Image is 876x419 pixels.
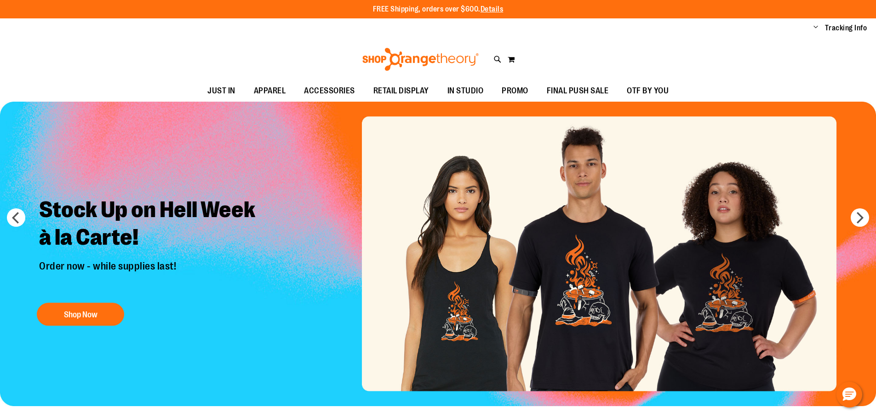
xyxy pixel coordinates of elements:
span: FINAL PUSH SALE [547,80,609,101]
h2: Stock Up on Hell Week à la Carte! [32,189,272,260]
a: OTF BY YOU [618,80,678,102]
button: Account menu [813,23,818,33]
a: IN STUDIO [438,80,493,102]
a: PROMO [492,80,538,102]
img: Shop Orangetheory [361,48,480,71]
span: JUST IN [207,80,235,101]
button: Hello, have a question? Let’s chat. [836,382,862,408]
span: ACCESSORIES [304,80,355,101]
p: Order now - while supplies last! [32,260,272,293]
span: PROMO [502,80,528,101]
span: RETAIL DISPLAY [373,80,429,101]
a: RETAIL DISPLAY [364,80,438,102]
button: prev [7,208,25,227]
button: next [851,208,869,227]
span: OTF BY YOU [627,80,669,101]
a: APPAREL [245,80,295,102]
span: IN STUDIO [447,80,484,101]
button: Shop Now [37,303,124,326]
a: Details [481,5,504,13]
a: Tracking Info [825,23,867,33]
a: Stock Up on Hell Week à la Carte! Order now - while supplies last! Shop Now [32,189,272,330]
p: FREE Shipping, orders over $600. [373,4,504,15]
a: JUST IN [198,80,245,102]
a: ACCESSORIES [295,80,364,102]
a: FINAL PUSH SALE [538,80,618,102]
span: APPAREL [254,80,286,101]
